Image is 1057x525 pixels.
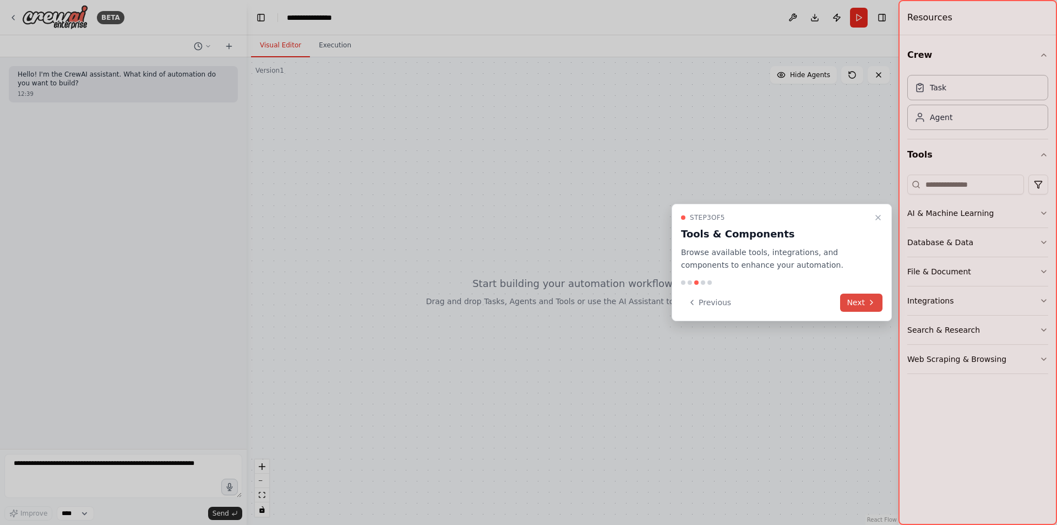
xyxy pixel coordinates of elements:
h3: Tools & Components [681,226,869,242]
button: Next [840,294,882,312]
button: Hide left sidebar [253,10,269,25]
p: Browse available tools, integrations, and components to enhance your automation. [681,246,869,272]
button: Close walkthrough [871,211,885,224]
span: Step 3 of 5 [690,213,725,222]
button: Previous [681,294,738,312]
